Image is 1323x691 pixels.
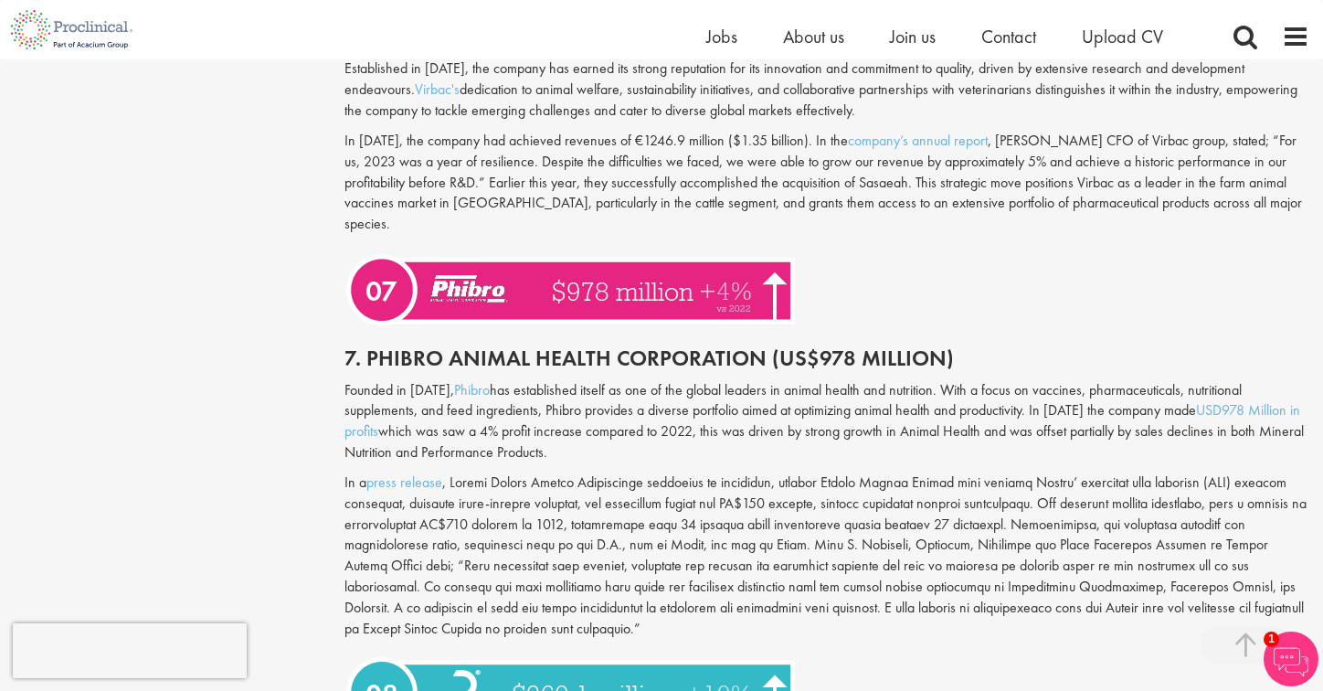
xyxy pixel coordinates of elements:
[848,131,988,150] a: company’s annual report
[344,58,1309,122] p: Established in [DATE], the company has earned its strong reputation for its innovation and commit...
[344,380,1309,463] p: Founded in [DATE], has established itself as one of the global leaders in animal health and nutri...
[706,25,737,48] a: Jobs
[783,25,844,48] a: About us
[1264,632,1279,647] span: 1
[454,380,490,399] a: Phibro
[13,623,247,678] iframe: reCAPTCHA
[1264,632,1318,686] img: Chatbot
[981,25,1036,48] a: Contact
[1082,25,1163,48] a: Upload CV
[415,80,460,99] a: Virbac's
[344,400,1300,441] a: USD978 Million in profits
[344,131,1309,235] p: In [DATE], the company had achieved revenues of €1246.9 million ($1.35 billion). In the , [PERSON...
[344,473,1309,640] p: In a , Loremi Dolors Ametco Adipiscinge seddoeius te incididun, utlabor Etdolo Magnaa Enimad mini...
[366,473,442,492] a: press release
[344,346,1309,370] h2: 7. Phibro Animal Health Corporation (US$978 Million)
[890,25,936,48] a: Join us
